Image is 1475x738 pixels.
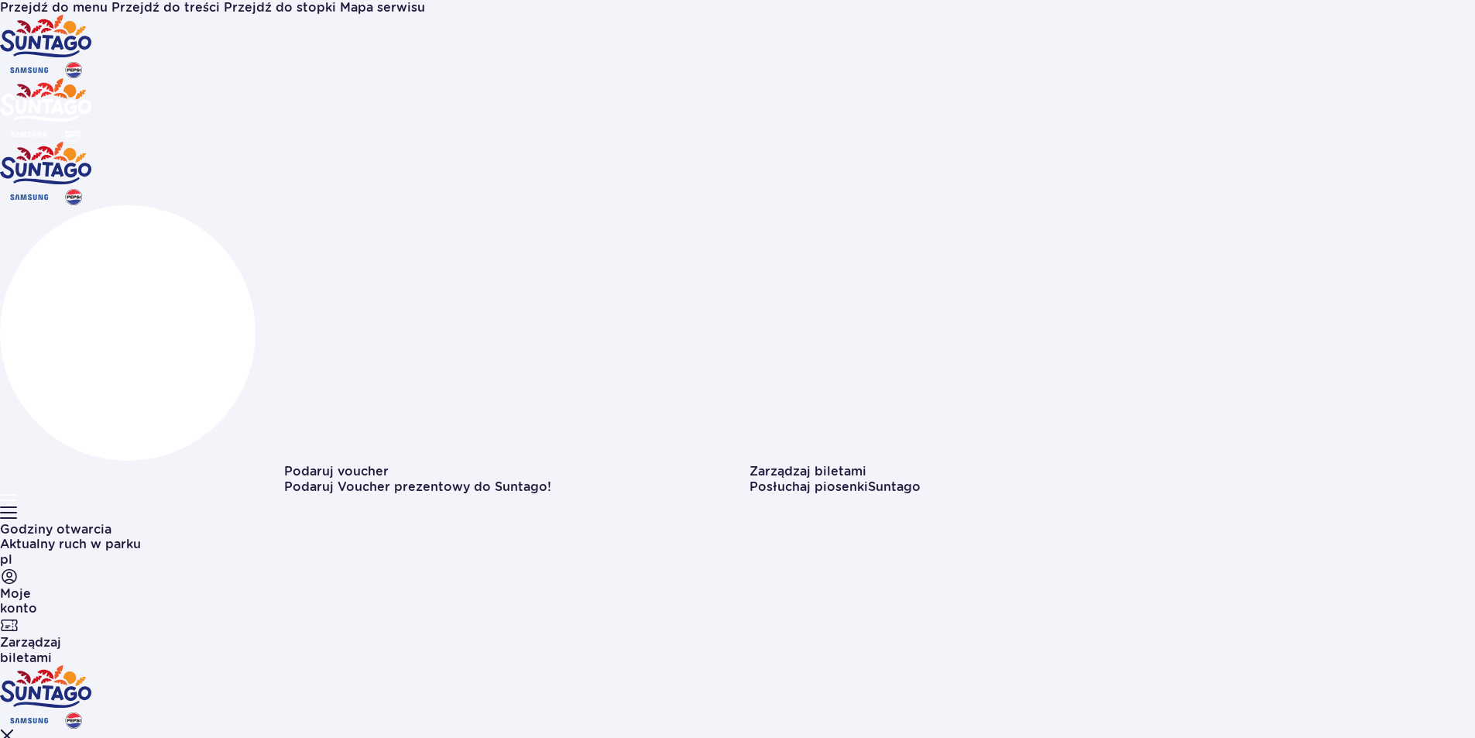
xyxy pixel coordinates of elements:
a: Podaruj Voucher prezentowy do Suntago! [284,479,551,494]
span: Suntago [868,479,921,494]
a: Podaruj voucher [284,464,389,479]
a: Zarządzaj biletami [750,464,866,479]
span: Posłuchaj piosenki [750,479,921,494]
button: Posłuchaj piosenkiSuntago [750,480,921,494]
